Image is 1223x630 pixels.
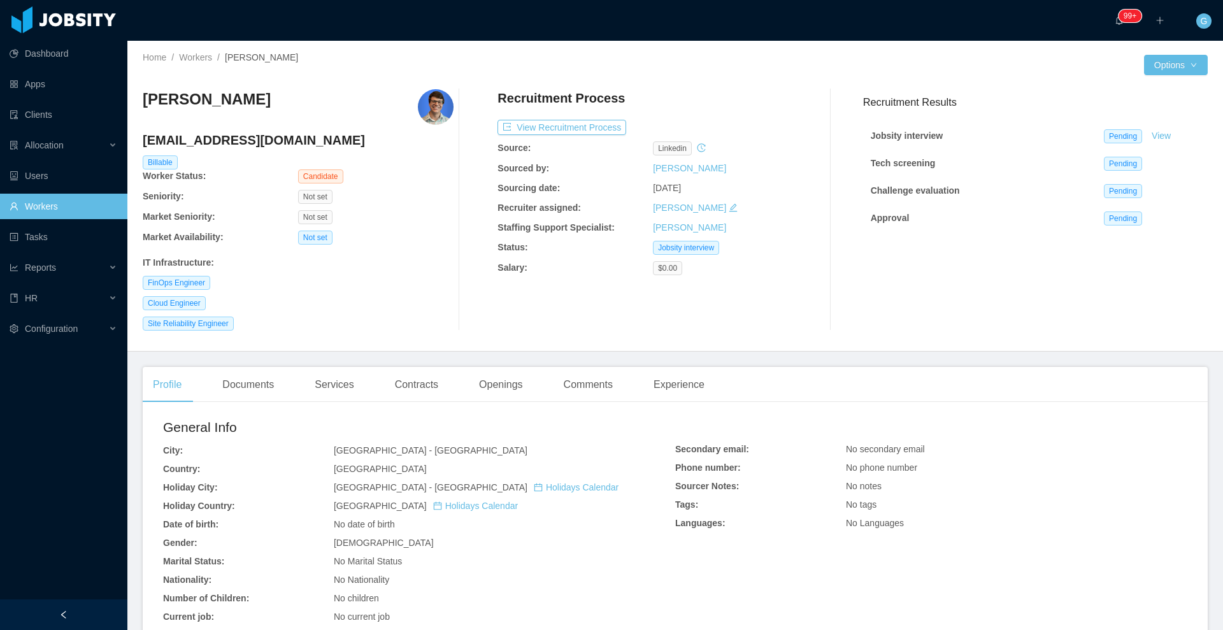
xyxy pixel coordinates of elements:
span: [DATE] [653,183,681,193]
a: icon: exportView Recruitment Process [497,122,626,132]
b: Languages: [675,518,726,528]
b: Secondary email: [675,444,749,454]
span: G [1201,13,1208,29]
button: Optionsicon: down [1144,55,1208,75]
span: Not set [298,190,333,204]
h2: General Info [163,417,675,438]
b: Marital Status: [163,556,224,566]
b: City: [163,445,183,455]
i: icon: setting [10,324,18,333]
strong: Approval [871,213,910,223]
span: Pending [1104,184,1142,198]
span: No secondary email [846,444,925,454]
span: No notes [846,481,882,491]
button: icon: exportView Recruitment Process [497,120,626,135]
a: icon: auditClients [10,102,117,127]
b: Tags: [675,499,698,510]
div: Comments [554,367,623,403]
div: Documents [212,367,284,403]
b: Salary: [497,262,527,273]
span: [GEOGRAPHIC_DATA] [334,464,427,474]
span: HR [25,293,38,303]
span: Cloud Engineer [143,296,206,310]
b: Sourcing date: [497,183,560,193]
span: No date of birth [334,519,395,529]
div: Experience [643,367,715,403]
b: Sourcer Notes: [675,481,739,491]
b: Gender: [163,538,197,548]
span: No children [334,593,379,603]
a: Home [143,52,166,62]
div: No tags [846,498,1187,512]
a: Workers [179,52,212,62]
a: icon: calendarHolidays Calendar [534,482,619,492]
a: icon: pie-chartDashboard [10,41,117,66]
span: No Marital Status [334,556,402,566]
a: View [1147,131,1175,141]
span: [GEOGRAPHIC_DATA] [334,501,518,511]
b: Number of Children: [163,593,249,603]
b: Market Availability: [143,232,224,242]
b: Staffing Support Specialist: [497,222,615,233]
b: Current job: [163,612,214,622]
span: Not set [298,231,333,245]
a: icon: userWorkers [10,194,117,219]
span: Site Reliability Engineer [143,317,234,331]
a: [PERSON_NAME] [653,222,726,233]
span: Pending [1104,157,1142,171]
i: icon: bell [1115,16,1124,25]
a: [PERSON_NAME] [653,163,726,173]
sup: 212 [1119,10,1141,22]
span: Not set [298,210,333,224]
b: Market Seniority: [143,211,215,222]
h4: [EMAIL_ADDRESS][DOMAIN_NAME] [143,131,454,149]
span: [GEOGRAPHIC_DATA] - [GEOGRAPHIC_DATA] [334,482,619,492]
a: icon: profileTasks [10,224,117,250]
b: Worker Status: [143,171,206,181]
h4: Recruitment Process [497,89,625,107]
div: Profile [143,367,192,403]
span: No phone number [846,462,917,473]
div: Services [304,367,364,403]
span: [PERSON_NAME] [225,52,298,62]
span: Jobsity interview [653,241,719,255]
i: icon: plus [1155,16,1164,25]
b: IT Infrastructure : [143,257,214,268]
b: Seniority: [143,191,184,201]
span: / [171,52,174,62]
a: icon: calendarHolidays Calendar [433,501,518,511]
a: [PERSON_NAME] [653,203,726,213]
b: Recruiter assigned: [497,203,581,213]
b: Country: [163,464,200,474]
i: icon: solution [10,141,18,150]
i: icon: history [697,143,706,152]
span: Pending [1104,129,1142,143]
b: Holiday Country: [163,501,235,511]
b: Status: [497,242,527,252]
i: icon: book [10,294,18,303]
span: Reports [25,262,56,273]
b: Holiday City: [163,482,218,492]
span: Allocation [25,140,64,150]
span: Configuration [25,324,78,334]
div: Openings [469,367,533,403]
span: $0.00 [653,261,682,275]
span: [GEOGRAPHIC_DATA] - [GEOGRAPHIC_DATA] [334,445,527,455]
b: Source: [497,143,531,153]
strong: Tech screening [871,158,936,168]
div: Contracts [385,367,448,403]
i: icon: edit [729,203,738,212]
span: Billable [143,155,178,169]
b: Sourced by: [497,163,549,173]
a: icon: robotUsers [10,163,117,189]
h3: Recruitment Results [863,94,1208,110]
span: No current job [334,612,390,622]
h3: [PERSON_NAME] [143,89,271,110]
span: / [217,52,220,62]
b: Nationality: [163,575,211,585]
img: 9a0ddbcb-2026-40c9-8745-b9277b72d497_68bf0d3e64b0e-400w.png [418,89,454,125]
span: [DEMOGRAPHIC_DATA] [334,538,434,548]
span: No Nationality [334,575,389,585]
b: Phone number: [675,462,741,473]
strong: Challenge evaluation [871,185,960,196]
